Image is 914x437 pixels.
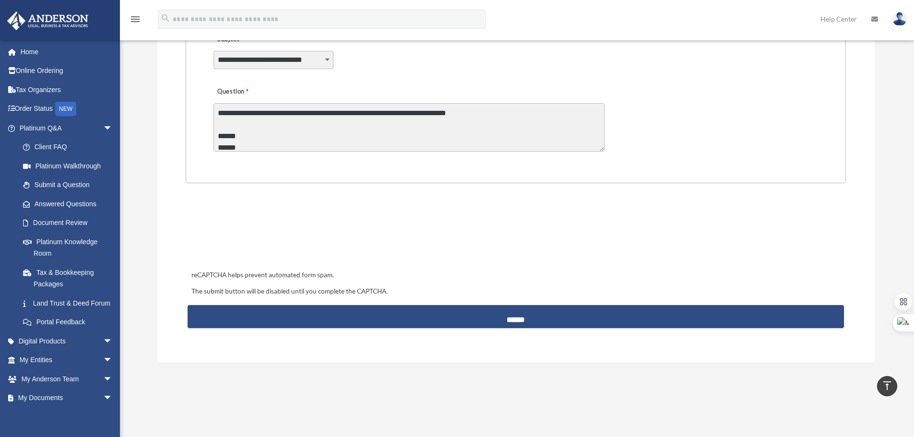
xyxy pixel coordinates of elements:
[4,12,91,30] img: Anderson Advisors Platinum Portal
[877,376,897,396] a: vertical_align_top
[130,13,141,25] i: menu
[7,61,127,81] a: Online Ordering
[103,118,122,138] span: arrow_drop_down
[7,369,127,389] a: My Anderson Teamarrow_drop_down
[13,138,127,157] a: Client FAQ
[7,351,127,370] a: My Entitiesarrow_drop_down
[7,99,127,119] a: Order StatusNEW
[55,102,76,116] div: NEW
[214,85,288,99] label: Question
[188,286,843,297] div: The submit button will be disabled until you complete the CAPTCHA.
[13,313,127,332] a: Portal Feedback
[13,232,127,263] a: Platinum Knowledge Room
[7,42,127,61] a: Home
[7,118,127,138] a: Platinum Q&Aarrow_drop_down
[103,389,122,408] span: arrow_drop_down
[130,17,141,25] a: menu
[188,270,843,281] div: reCAPTCHA helps prevent automated form spam.
[7,80,127,99] a: Tax Organizers
[13,156,127,176] a: Platinum Walkthrough
[7,389,127,408] a: My Documentsarrow_drop_down
[7,331,127,351] a: Digital Productsarrow_drop_down
[881,380,893,391] i: vertical_align_top
[13,176,122,195] a: Submit a Question
[13,194,127,213] a: Answered Questions
[13,213,127,233] a: Document Review
[13,294,127,313] a: Land Trust & Deed Forum
[160,13,171,24] i: search
[189,213,334,250] iframe: reCAPTCHA
[103,331,122,351] span: arrow_drop_down
[103,369,122,389] span: arrow_drop_down
[13,263,127,294] a: Tax & Bookkeeping Packages
[892,12,907,26] img: User Pic
[103,351,122,370] span: arrow_drop_down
